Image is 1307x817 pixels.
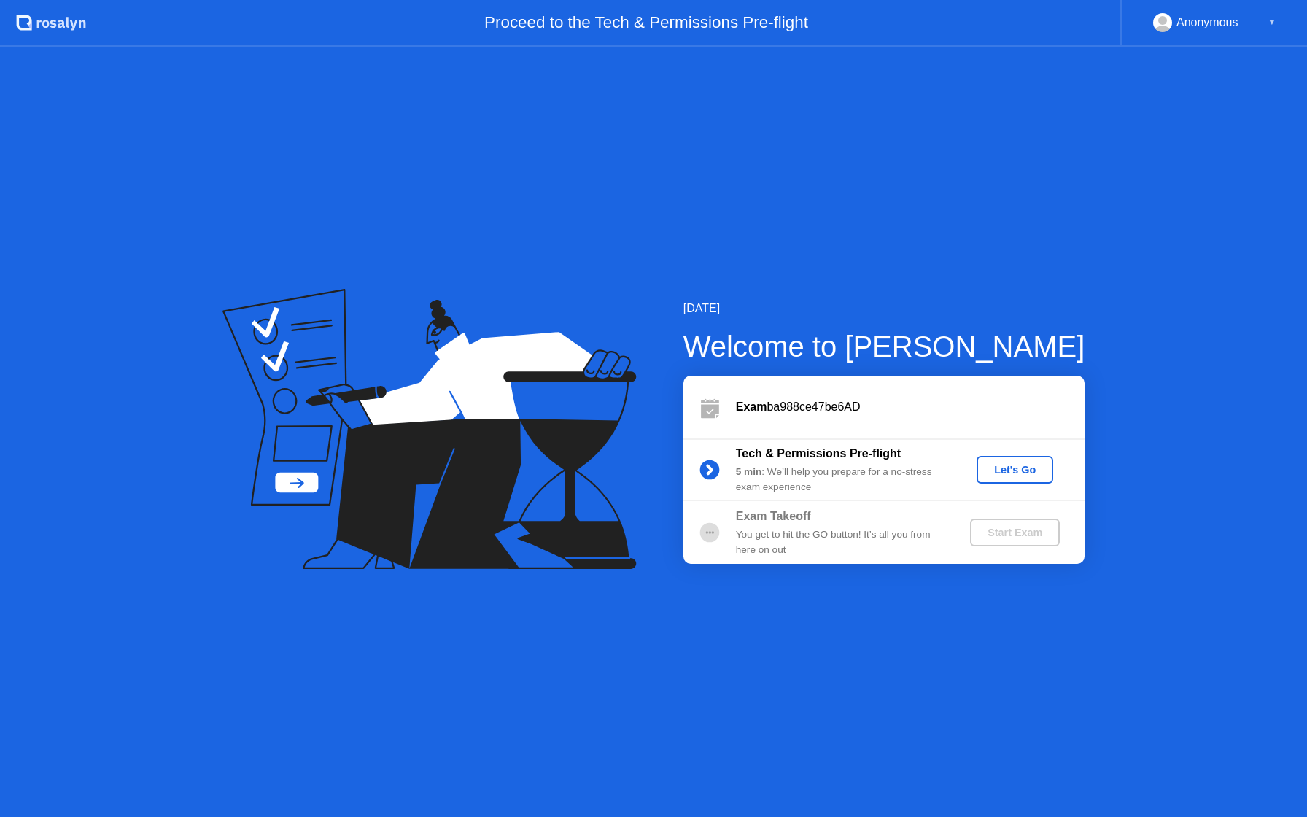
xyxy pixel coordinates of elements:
b: Tech & Permissions Pre-flight [736,447,901,460]
div: You get to hit the GO button! It’s all you from here on out [736,527,946,557]
div: Start Exam [976,527,1054,538]
div: ▼ [1268,13,1276,32]
div: ba988ce47be6AD [736,398,1085,416]
button: Let's Go [977,456,1053,484]
b: Exam [736,400,767,413]
div: : We’ll help you prepare for a no-stress exam experience [736,465,946,495]
div: [DATE] [683,300,1085,317]
button: Start Exam [970,519,1060,546]
b: 5 min [736,466,762,477]
div: Let's Go [982,464,1047,476]
b: Exam Takeoff [736,510,811,522]
div: Anonymous [1176,13,1238,32]
div: Welcome to [PERSON_NAME] [683,325,1085,368]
